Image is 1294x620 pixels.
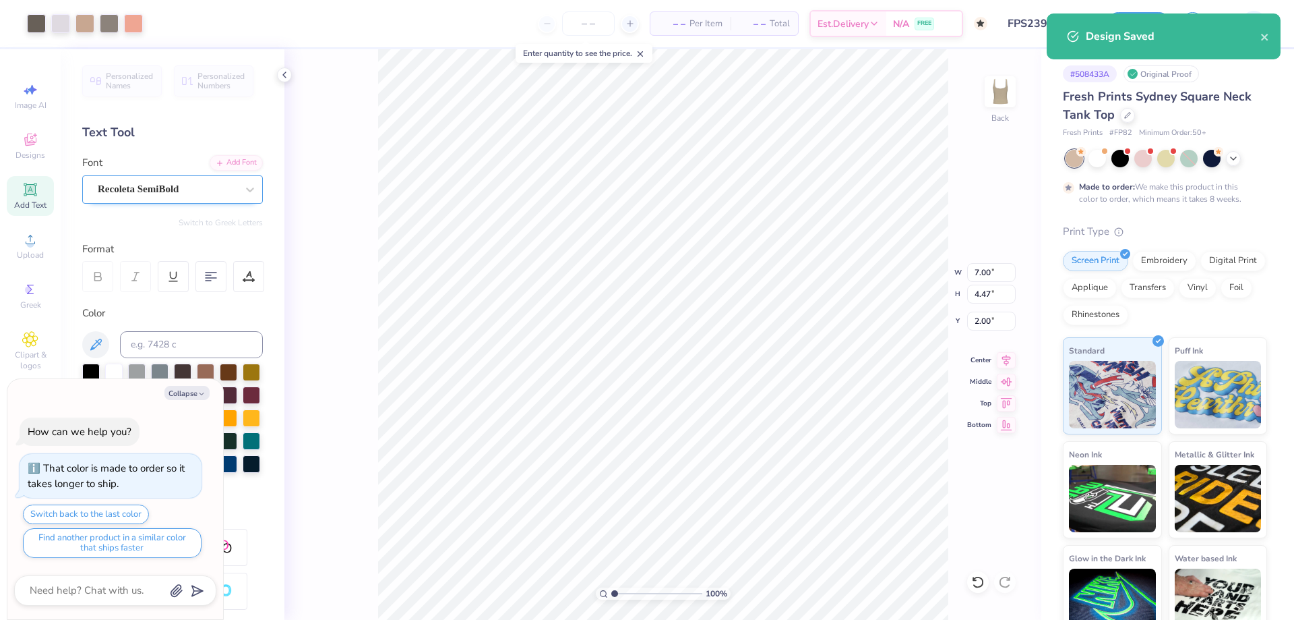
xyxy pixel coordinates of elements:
span: Minimum Order: 50 + [1139,128,1206,139]
div: Enter quantity to see the price. [516,44,652,63]
span: Top [967,399,991,408]
span: Middle [967,377,991,387]
input: – – [562,11,615,36]
button: Switch back to the last color [23,505,149,524]
span: Water based Ink [1175,551,1237,565]
div: Back [991,112,1009,124]
span: – – [658,17,685,31]
div: Transfers [1121,278,1175,298]
div: Rhinestones [1063,305,1128,325]
input: e.g. 7428 c [120,331,263,358]
div: Foil [1221,278,1252,298]
span: Total [770,17,790,31]
div: That color is made to order so it takes longer to ship. [28,461,185,490]
button: Collapse [164,386,210,400]
span: Est. Delivery [818,17,869,31]
span: Per Item [689,17,722,31]
span: Personalized Numbers [197,72,245,90]
span: Greek [20,300,41,310]
span: Upload [17,250,44,260]
span: Personalized Names [106,72,154,90]
div: Original Proof [1123,65,1199,82]
div: Color [82,306,263,321]
div: Applique [1063,278,1117,298]
img: Neon Ink [1069,465,1156,532]
span: Standard [1069,343,1105,358]
div: Screen Print [1063,251,1128,271]
span: Center [967,356,991,365]
img: Metallic & Glitter Ink [1175,465,1262,532]
div: Print Type [1063,224,1267,239]
span: Metallic & Glitter Ink [1175,447,1254,461]
div: Format [82,242,264,257]
label: Font [82,155,102,171]
button: Switch to Greek Letters [179,217,263,228]
span: Designs [16,150,45,161]
span: 100 % [706,588,727,600]
span: Bottom [967,420,991,430]
span: FREE [917,19,931,28]
div: Design Saved [1086,28,1260,45]
input: Untitled Design [997,10,1097,37]
span: Glow in the Dark Ink [1069,551,1146,565]
span: – – [739,17,766,31]
span: Neon Ink [1069,447,1102,461]
span: Fresh Prints Sydney Square Neck Tank Top [1063,88,1252,123]
div: Text Tool [82,123,263,142]
div: Add Font [210,155,263,171]
img: Back [987,78,1014,105]
img: Standard [1069,361,1156,428]
button: close [1260,28,1270,45]
div: # 508433A [1063,65,1117,82]
div: How can we help you? [28,425,131,439]
strong: Made to order: [1079,181,1135,192]
span: Clipart & logos [7,349,54,371]
span: Image AI [15,100,47,111]
div: Embroidery [1132,251,1196,271]
span: N/A [893,17,909,31]
span: Add Text [14,200,47,210]
span: Fresh Prints [1063,128,1103,139]
span: # FP82 [1109,128,1132,139]
button: Find another product in a similar color that ships faster [23,528,202,558]
div: We make this product in this color to order, which means it takes 8 weeks. [1079,181,1245,205]
img: Puff Ink [1175,361,1262,428]
span: Puff Ink [1175,343,1203,358]
div: Digital Print [1200,251,1266,271]
div: Vinyl [1179,278,1216,298]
